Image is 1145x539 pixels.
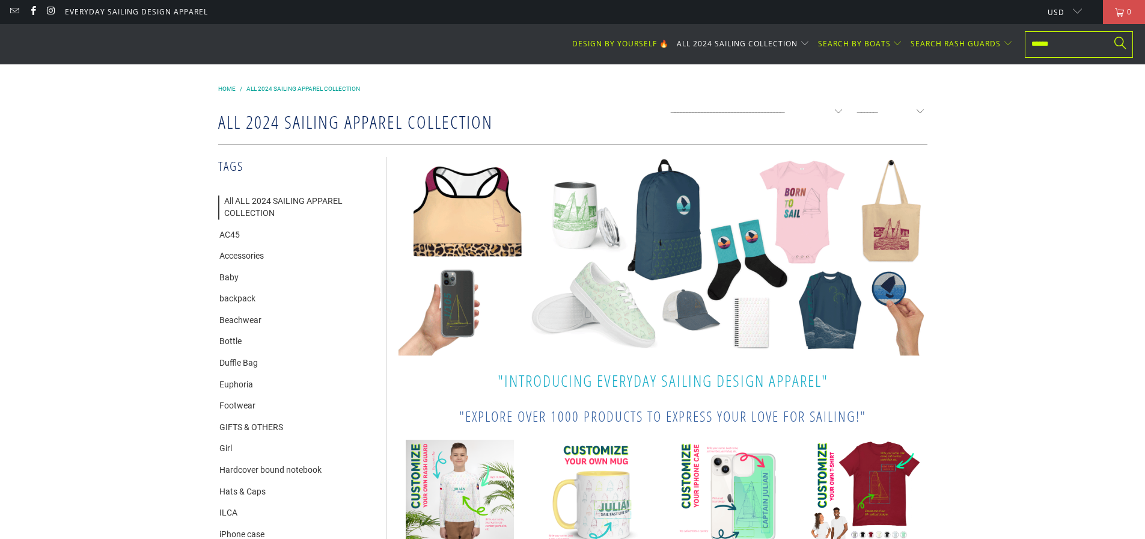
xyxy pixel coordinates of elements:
nav: Translation missing: en.navigation.header.main_nav [572,30,1013,58]
span: DESIGN BY YOURSELF 🔥 [572,38,669,49]
a: Boatbranding on Facebook [27,7,37,17]
summary: SEARCH BY BOATS [818,30,903,58]
a: Girl [218,443,232,455]
a: Home [218,85,236,92]
a: ILCA [218,507,237,519]
a: Bottle [218,336,242,348]
a: backpack [218,293,255,305]
span: USD [1048,7,1064,17]
a: Duffle Bag [218,357,258,369]
span: "Explore Over 1000 Products to Express Your Love for Sailing!" [459,406,866,426]
a: All ALL 2024 SAILING APPAREL COLLECTION [218,196,343,219]
span: "Introducing Everyday Sailing Design Apparel" [498,369,828,392]
a: Hats & Caps [218,486,266,498]
a: Beachwear [218,315,261,327]
h1: ALL 2024 SAILING APPAREL COLLECTION [218,106,567,135]
span: SEARCH RASH GUARDS [911,38,1001,49]
summary: ALL 2024 SAILING COLLECTION [677,30,810,58]
span: SEARCH BY BOATS [818,38,891,49]
a: Boatbranding on Instagram [46,7,56,17]
a: Everyday Sailing Design Apparel [65,5,208,19]
span: / [240,85,242,92]
a: GIFTS & OTHERS [218,422,283,434]
a: AC45 [218,229,240,241]
a: Baby [218,272,239,284]
a: Hardcover bound notebook [218,464,322,476]
span: ALL 2024 SAILING COLLECTION [677,38,798,49]
a: ALL 2024 SAILING APPAREL COLLECTION [246,85,360,92]
a: Euphoria [218,379,253,391]
a: Email Boatbranding [9,7,19,17]
summary: SEARCH RASH GUARDS [911,30,1013,58]
a: Footwear [218,400,255,412]
a: Accessories [218,250,264,262]
a: DESIGN BY YOURSELF 🔥 [572,30,669,58]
